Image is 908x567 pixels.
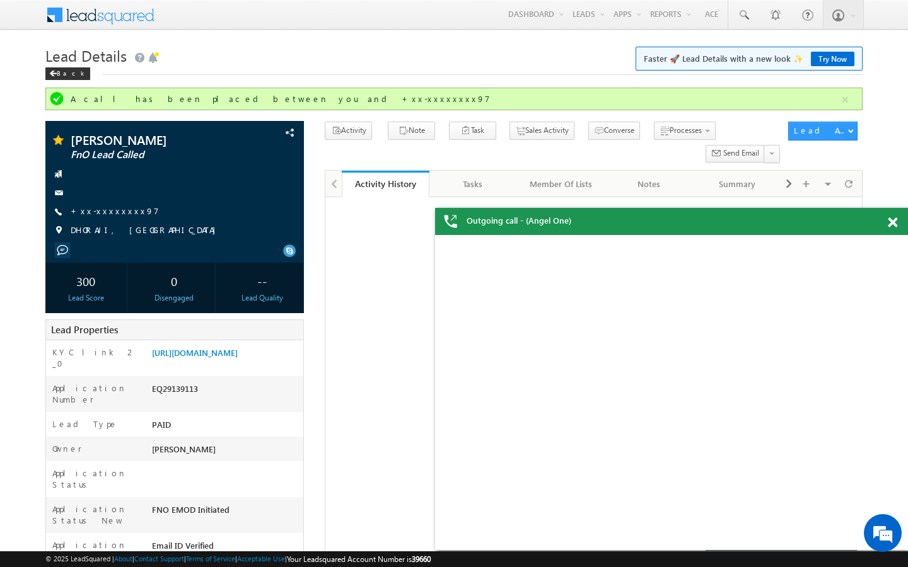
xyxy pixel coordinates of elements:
div: Back [45,67,90,80]
div: Summary [704,176,771,192]
label: Owner [52,443,82,454]
div: Disengaged [137,292,212,304]
span: [PERSON_NAME] [71,134,230,146]
div: Email ID Verified [149,539,303,557]
span: Your Leadsquared Account Number is [287,554,431,564]
div: A call has been placed between you and +xx-xxxxxxxx97 [71,93,840,105]
label: Application Number [52,382,139,405]
button: Task [449,122,496,140]
button: Activity [325,122,372,140]
div: FNO EMOD Initiated [149,503,303,521]
label: Application Status New [52,503,139,526]
span: Faster 🚀 Lead Details with a new look ✨ [644,52,854,65]
div: Member Of Lists [528,176,595,192]
span: Processes [670,125,702,135]
a: Try Now [811,52,854,66]
button: Processes [654,122,716,140]
a: Member Of Lists [518,171,606,197]
div: 0 [137,269,212,292]
div: 300 [49,269,124,292]
label: Application Status [52,467,139,490]
button: Converse [588,122,640,140]
a: +xx-xxxxxxxx97 [71,205,159,216]
span: Outgoing call - (Angel One) [467,215,571,226]
a: Notes [605,171,694,197]
a: Tasks [429,171,518,197]
div: Notes [615,176,682,192]
button: Note [388,122,435,140]
a: Summary [694,171,782,197]
span: Lead Properties [51,323,118,336]
button: Lead Actions [788,122,858,140]
a: Back [45,67,96,77]
a: Acceptable Use [237,554,285,563]
a: Contact Support [134,554,184,563]
span: Send Email [723,147,759,159]
span: [PERSON_NAME] [152,444,216,454]
div: EQ29139113 [149,382,303,400]
span: 39660 [412,554,431,564]
div: -- [225,269,300,292]
button: Send Email [706,145,765,163]
span: Lead Details [45,45,127,66]
a: About [114,554,132,563]
a: Activity History [342,171,430,197]
a: Terms of Service [186,554,235,563]
a: [URL][DOMAIN_NAME] [152,347,238,358]
label: Lead Type [52,418,118,430]
label: KYC link 2_0 [52,346,139,369]
span: FnO Lead Called [71,149,230,161]
button: Sales Activity [509,122,574,140]
div: Tasks [439,176,506,192]
span: DHORAJI, [GEOGRAPHIC_DATA] [71,224,222,237]
div: Lead Score [49,292,124,304]
span: © 2025 LeadSquared | | | | | [45,553,431,565]
div: Lead Quality [225,292,300,304]
div: Lead Actions [794,125,847,136]
div: PAID [149,418,303,436]
div: Activity History [351,178,421,190]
